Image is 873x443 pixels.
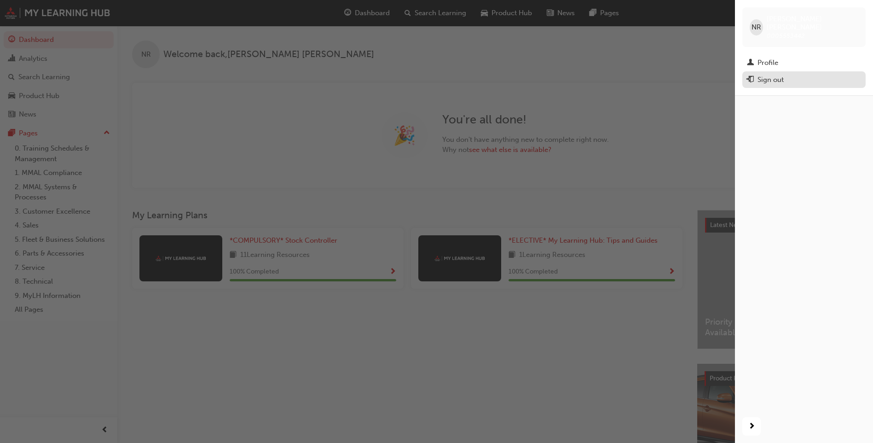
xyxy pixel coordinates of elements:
span: NR [752,22,761,33]
span: man-icon [747,59,754,67]
div: Sign out [757,75,784,85]
span: [PERSON_NAME] [PERSON_NAME] [767,15,858,31]
button: Sign out [742,71,866,88]
span: next-icon [748,421,755,432]
span: 0005553442 [767,32,805,40]
a: Profile [742,54,866,71]
span: exit-icon [747,76,754,84]
div: Profile [757,58,778,68]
